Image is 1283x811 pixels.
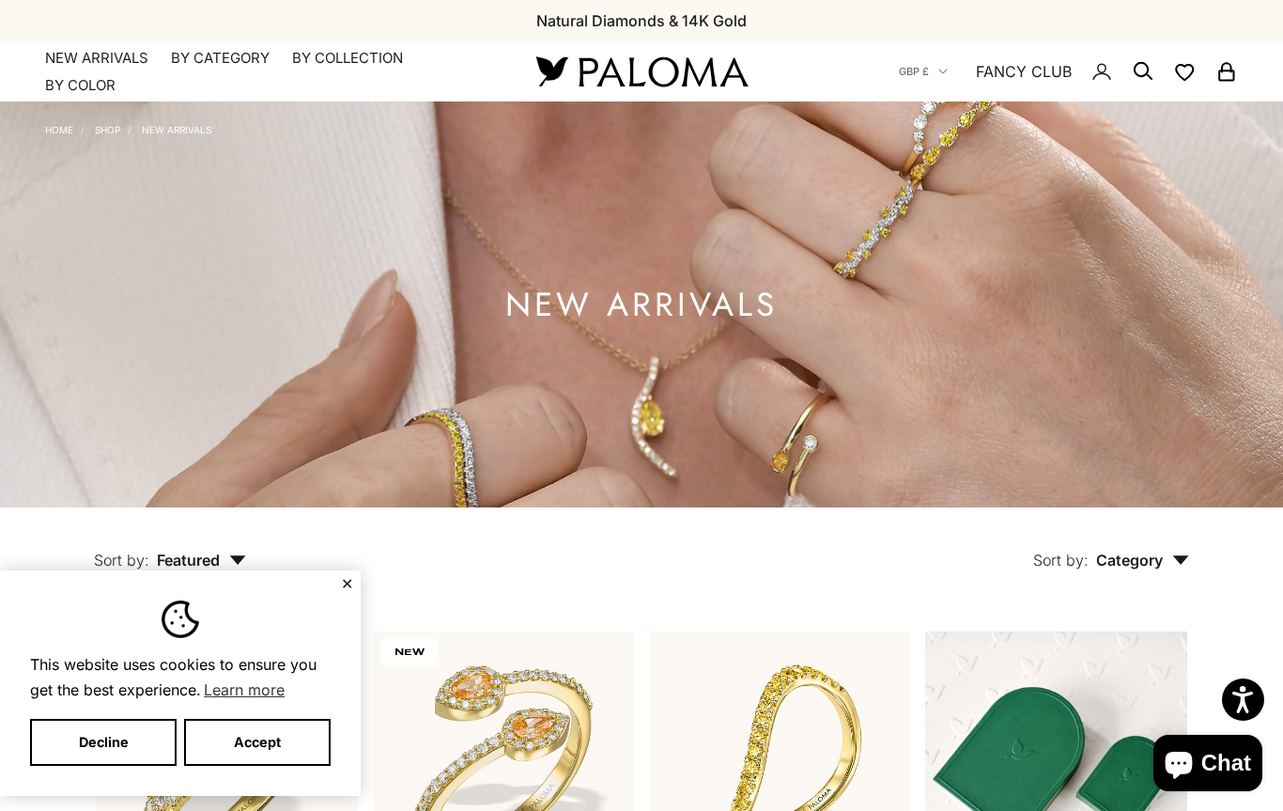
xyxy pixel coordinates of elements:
[171,49,270,68] summary: By Category
[94,551,149,569] span: Sort by:
[292,49,403,68] summary: By Collection
[157,551,246,569] span: Featured
[1096,551,1189,569] span: Category
[505,293,778,317] h1: NEW ARRIVALS
[976,59,1072,84] a: FANCY CLUB
[45,124,73,135] a: Home
[45,49,148,68] a: NEW ARRIVALS
[899,63,948,80] button: GBP £
[51,507,289,586] button: Sort by: Featured
[1033,551,1089,569] span: Sort by:
[1148,735,1268,796] inbox-online-store-chat: Shopify online store chat
[162,600,199,638] img: Cookie banner
[45,76,116,95] summary: By Color
[899,41,1238,101] nav: Secondary navigation
[899,63,929,80] span: GBP £
[30,719,177,766] button: Decline
[95,124,120,135] a: Shop
[201,676,287,704] a: Learn more
[184,719,331,766] button: Accept
[380,639,439,665] span: NEW
[142,124,211,135] a: NEW ARRIVALS
[30,653,331,704] span: This website uses cookies to ensure you get the best experience.
[990,507,1232,586] button: Sort by: Category
[45,49,491,95] nav: Primary navigation
[341,578,353,589] button: Close
[45,120,211,135] nav: Breadcrumb
[536,8,747,33] p: Natural Diamonds & 14K Gold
